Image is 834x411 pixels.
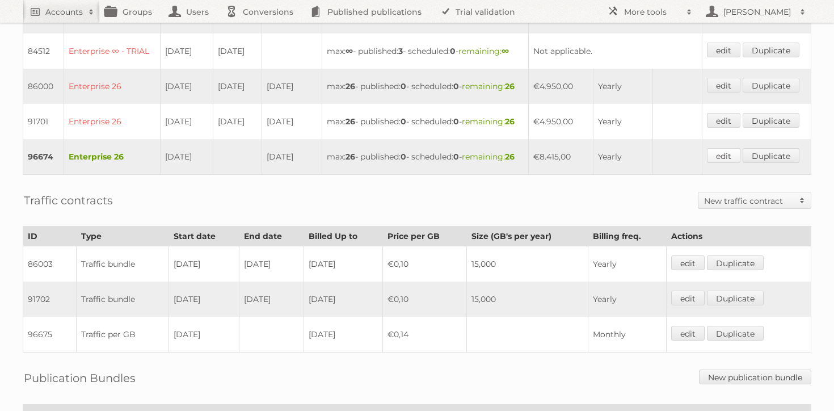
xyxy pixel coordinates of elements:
[239,246,304,282] td: [DATE]
[671,255,705,270] a: edit
[466,246,588,282] td: 15,000
[505,116,515,127] strong: 26
[707,326,764,341] a: Duplicate
[743,148,799,163] a: Duplicate
[383,246,467,282] td: €0,10
[593,139,652,175] td: Yearly
[64,69,161,104] td: Enterprise 26
[453,116,459,127] strong: 0
[23,104,64,139] td: 91701
[505,81,515,91] strong: 26
[161,104,213,139] td: [DATE]
[528,104,593,139] td: €4.950,00
[24,192,113,209] h2: Traffic contracts
[23,227,77,246] th: ID
[346,116,355,127] strong: 26
[588,227,666,246] th: Billing freq.
[505,152,515,162] strong: 26
[76,246,169,282] td: Traffic bundle
[64,104,161,139] td: Enterprise 26
[161,33,213,69] td: [DATE]
[588,282,666,317] td: Yearly
[169,317,239,353] td: [DATE]
[667,227,811,246] th: Actions
[699,370,811,384] a: New publication bundle
[169,227,239,246] th: Start date
[707,148,740,163] a: edit
[588,246,666,282] td: Yearly
[401,116,406,127] strong: 0
[346,152,355,162] strong: 26
[453,152,459,162] strong: 0
[64,139,161,175] td: Enterprise 26
[322,69,528,104] td: max: - published: - scheduled: -
[794,192,811,208] span: Toggle
[213,33,262,69] td: [DATE]
[671,291,705,305] a: edit
[401,152,406,162] strong: 0
[466,227,588,246] th: Size (GB's per year)
[24,370,136,387] h2: Publication Bundles
[466,282,588,317] td: 15,000
[23,317,77,353] td: 96675
[707,78,740,93] a: edit
[588,317,666,353] td: Monthly
[743,43,799,57] a: Duplicate
[383,282,467,317] td: €0,10
[450,46,456,56] strong: 0
[453,81,459,91] strong: 0
[707,43,740,57] a: edit
[45,6,83,18] h2: Accounts
[169,282,239,317] td: [DATE]
[304,317,383,353] td: [DATE]
[502,46,509,56] strong: ∞
[322,139,528,175] td: max: - published: - scheduled: -
[23,69,64,104] td: 86000
[528,33,702,69] td: Not applicable.
[64,33,161,69] td: Enterprise ∞ - TRIAL
[262,104,322,139] td: [DATE]
[161,139,213,175] td: [DATE]
[462,116,515,127] span: remaining:
[458,46,509,56] span: remaining:
[624,6,681,18] h2: More tools
[322,33,528,69] td: max: - published: - scheduled: -
[593,69,652,104] td: Yearly
[322,104,528,139] td: max: - published: - scheduled: -
[304,282,383,317] td: [DATE]
[23,282,77,317] td: 91702
[462,81,515,91] span: remaining:
[304,246,383,282] td: [DATE]
[528,69,593,104] td: €4.950,00
[528,139,593,175] td: €8.415,00
[462,152,515,162] span: remaining:
[76,317,169,353] td: Traffic per GB
[23,33,64,69] td: 84512
[23,139,64,175] td: 96674
[239,282,304,317] td: [DATE]
[707,255,764,270] a: Duplicate
[704,195,794,207] h2: New traffic contract
[262,139,322,175] td: [DATE]
[76,282,169,317] td: Traffic bundle
[161,69,213,104] td: [DATE]
[743,78,799,93] a: Duplicate
[23,246,77,282] td: 86003
[671,326,705,341] a: edit
[707,113,740,128] a: edit
[743,113,799,128] a: Duplicate
[707,291,764,305] a: Duplicate
[401,81,406,91] strong: 0
[213,69,262,104] td: [DATE]
[262,69,322,104] td: [DATE]
[304,227,383,246] th: Billed Up to
[698,192,811,208] a: New traffic contract
[169,246,239,282] td: [DATE]
[213,104,262,139] td: [DATE]
[346,46,353,56] strong: ∞
[383,227,467,246] th: Price per GB
[593,104,652,139] td: Yearly
[383,317,467,353] td: €0,14
[76,227,169,246] th: Type
[721,6,794,18] h2: [PERSON_NAME]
